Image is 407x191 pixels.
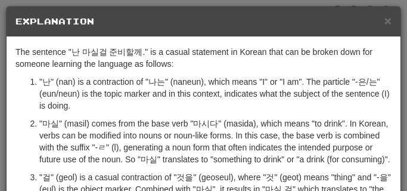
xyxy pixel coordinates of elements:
p: The sentence "난 마실걸 준비할께." is a casual statement in Korean that can be broken down for someone le... [15,46,392,70]
h5: Explanation [15,16,392,27]
p: "난" (nan) is a contraction of "나는" (naneun), which means "I" or "I am". The particle "-은/는" (eun/... [39,76,392,112]
span: × [384,14,392,27]
p: "마실" (masil) comes from the base verb "마시다" (masida), which means "to drink". In Korean, verbs ca... [39,118,392,165]
button: Close [384,14,392,27]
